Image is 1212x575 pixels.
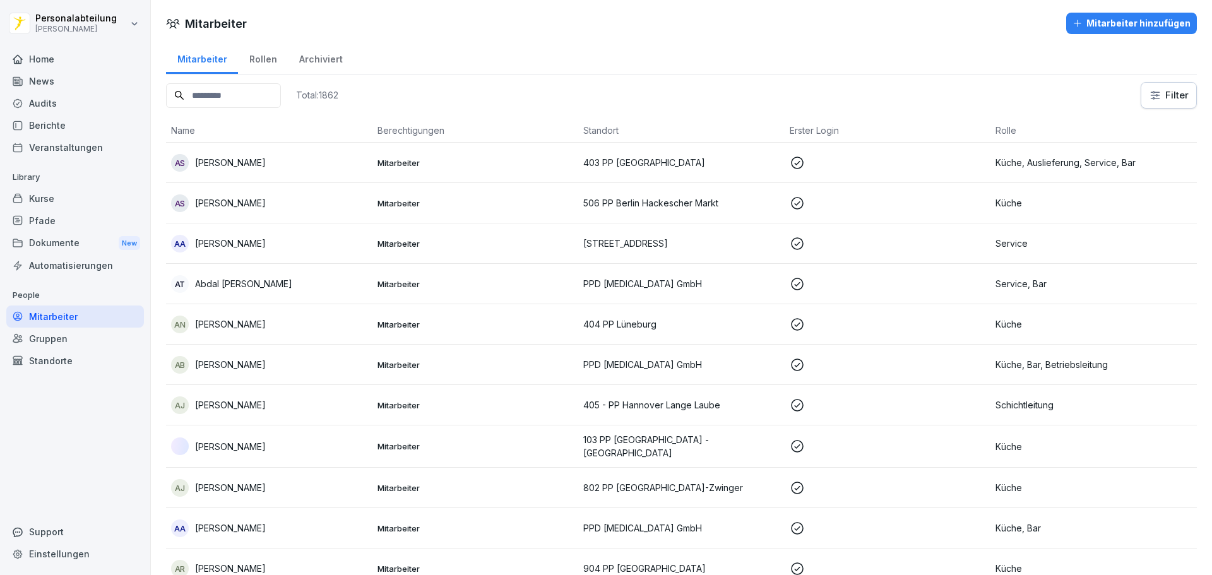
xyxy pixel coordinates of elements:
[377,482,574,494] p: Mitarbeiter
[6,328,144,350] a: Gruppen
[195,156,266,169] p: [PERSON_NAME]
[6,48,144,70] a: Home
[171,154,189,172] div: AS
[583,358,780,371] p: PPD [MEDICAL_DATA] GmbH
[990,119,1197,143] th: Rolle
[583,521,780,535] p: PPD [MEDICAL_DATA] GmbH
[995,398,1192,412] p: Schichtleitung
[171,316,189,333] div: AN
[377,198,574,209] p: Mitarbeiter
[6,70,144,92] a: News
[195,521,266,535] p: [PERSON_NAME]
[995,358,1192,371] p: Küche, Bar, Betriebsleitung
[583,398,780,412] p: 405 - PP Hannover Lange Laube
[195,237,266,250] p: [PERSON_NAME]
[6,350,144,372] a: Standorte
[6,305,144,328] a: Mitarbeiter
[185,15,247,32] h1: Mitarbeiter
[166,42,238,74] a: Mitarbeiter
[6,543,144,565] a: Einstellungen
[377,359,574,370] p: Mitarbeiter
[995,481,1192,494] p: Küche
[6,232,144,255] a: DokumenteNew
[583,237,780,250] p: [STREET_ADDRESS]
[377,523,574,534] p: Mitarbeiter
[296,89,338,101] p: Total: 1862
[377,441,574,452] p: Mitarbeiter
[995,196,1192,210] p: Küche
[995,562,1192,575] p: Küche
[171,479,189,497] div: AJ
[1066,13,1197,34] button: Mitarbeiter hinzufügen
[171,235,189,252] div: AA
[195,440,266,453] p: [PERSON_NAME]
[1141,83,1196,108] button: Filter
[171,356,189,374] div: AB
[995,317,1192,331] p: Küche
[171,519,189,537] div: AA
[35,25,117,33] p: [PERSON_NAME]
[119,236,140,251] div: New
[583,196,780,210] p: 506 PP Berlin Hackescher Markt
[6,92,144,114] a: Audits
[377,319,574,330] p: Mitarbeiter
[377,563,574,574] p: Mitarbeiter
[372,119,579,143] th: Berechtigungen
[377,238,574,249] p: Mitarbeiter
[288,42,353,74] a: Archiviert
[195,196,266,210] p: [PERSON_NAME]
[195,562,266,575] p: [PERSON_NAME]
[995,521,1192,535] p: Küche, Bar
[578,119,785,143] th: Standort
[195,317,266,331] p: [PERSON_NAME]
[583,481,780,494] p: 802 PP [GEOGRAPHIC_DATA]-Zwinger
[1072,16,1191,30] div: Mitarbeiter hinzufügen
[583,433,780,459] p: 103 PP [GEOGRAPHIC_DATA] - [GEOGRAPHIC_DATA]
[6,254,144,276] a: Automatisierungen
[377,157,574,169] p: Mitarbeiter
[35,13,117,24] p: Personalabteilung
[6,210,144,232] a: Pfade
[6,232,144,255] div: Dokumente
[995,277,1192,290] p: Service, Bar
[6,521,144,543] div: Support
[377,278,574,290] p: Mitarbeiter
[6,136,144,158] a: Veranstaltungen
[583,317,780,331] p: 404 PP Lüneburg
[377,400,574,411] p: Mitarbeiter
[195,277,292,290] p: Abdal [PERSON_NAME]
[1149,89,1189,102] div: Filter
[195,398,266,412] p: [PERSON_NAME]
[583,277,780,290] p: PPD [MEDICAL_DATA] GmbH
[171,194,189,212] div: AS
[238,42,288,74] a: Rollen
[166,119,372,143] th: Name
[995,237,1192,250] p: Service
[195,481,266,494] p: [PERSON_NAME]
[6,285,144,305] p: People
[995,440,1192,453] p: Küche
[6,114,144,136] a: Berichte
[6,167,144,187] p: Library
[171,396,189,414] div: AJ
[195,358,266,371] p: [PERSON_NAME]
[6,187,144,210] a: Kurse
[995,156,1192,169] p: Küche, Auslieferung, Service, Bar
[785,119,991,143] th: Erster Login
[583,562,780,575] p: 904 PP [GEOGRAPHIC_DATA]
[171,275,189,293] div: AT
